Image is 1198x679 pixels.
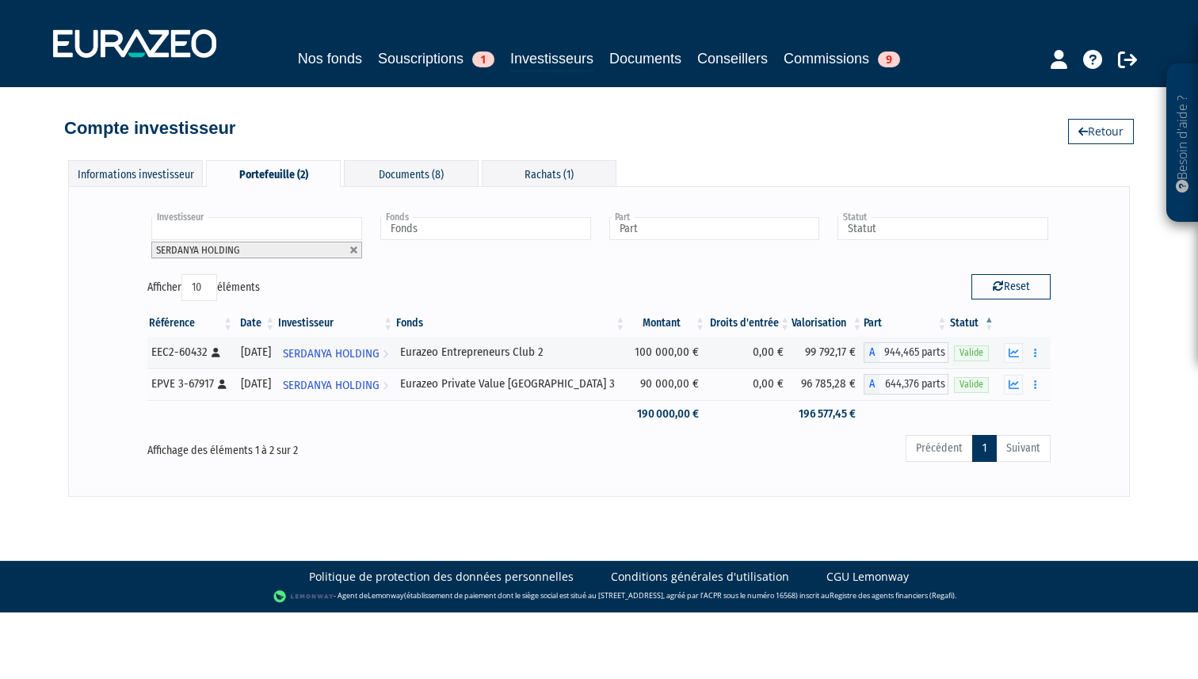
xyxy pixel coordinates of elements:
[383,339,388,368] i: Voir l'investisseur
[309,569,574,585] a: Politique de protection des données personnelles
[383,371,388,400] i: Voir l'investisseur
[792,400,864,428] td: 196 577,45 €
[627,400,707,428] td: 190 000,00 €
[147,310,235,337] th: Référence : activer pour trier la colonne par ordre croissant
[792,310,864,337] th: Valorisation: activer pour trier la colonne par ordre croissant
[64,119,235,138] h4: Compte investisseur
[792,337,864,368] td: 99 792,17 €
[147,433,510,459] div: Affichage des éléments 1 à 2 sur 2
[277,310,395,337] th: Investisseur: activer pour trier la colonne par ordre croissant
[697,48,768,70] a: Conseillers
[400,344,621,360] div: Eurazeo Entrepreneurs Club 2
[482,160,616,186] div: Rachats (1)
[954,345,989,360] span: Valide
[212,348,220,357] i: [Français] Personne physique
[206,160,341,187] div: Portefeuille (2)
[218,380,227,389] i: [Français] Personne physique
[792,368,864,400] td: 96 785,28 €
[609,48,681,70] a: Documents
[16,589,1182,605] div: - Agent de (établissement de paiement dont le siège social est situé au [STREET_ADDRESS], agréé p...
[864,342,948,363] div: A - Eurazeo Entrepreneurs Club 2
[277,368,395,400] a: SERDANYA HOLDING
[240,344,271,360] div: [DATE]
[707,368,792,400] td: 0,00 €
[707,337,792,368] td: 0,00 €
[395,310,627,337] th: Fonds: activer pour trier la colonne par ordre croissant
[948,310,996,337] th: Statut : activer pour trier la colonne par ordre d&eacute;croissant
[156,244,239,256] span: SERDANYA HOLDING
[972,435,997,462] a: 1
[864,342,879,363] span: A
[151,344,229,360] div: EEC2-60432
[510,48,593,72] a: Investisseurs
[235,310,277,337] th: Date: activer pour trier la colonne par ordre croissant
[283,339,380,368] span: SERDANYA HOLDING
[864,374,948,395] div: A - Eurazeo Private Value Europe 3
[878,51,900,67] span: 9
[864,310,948,337] th: Part: activer pour trier la colonne par ordre croissant
[378,48,494,70] a: Souscriptions1
[1173,72,1192,215] p: Besoin d'aide ?
[368,590,404,601] a: Lemonway
[879,342,948,363] span: 944,465 parts
[971,274,1051,299] button: Reset
[277,337,395,368] a: SERDANYA HOLDING
[864,374,879,395] span: A
[954,377,989,392] span: Valide
[472,51,494,67] span: 1
[1068,119,1134,144] a: Retour
[627,310,707,337] th: Montant: activer pour trier la colonne par ordre croissant
[707,310,792,337] th: Droits d'entrée: activer pour trier la colonne par ordre croissant
[830,590,955,601] a: Registre des agents financiers (Regafi)
[826,569,909,585] a: CGU Lemonway
[181,274,217,301] select: Afficheréléments
[627,337,707,368] td: 100 000,00 €
[53,29,216,58] img: 1732889491-logotype_eurazeo_blanc_rvb.png
[147,274,260,301] label: Afficher éléments
[344,160,479,186] div: Documents (8)
[240,376,271,392] div: [DATE]
[784,48,900,70] a: Commissions9
[298,48,362,70] a: Nos fonds
[400,376,621,392] div: Eurazeo Private Value [GEOGRAPHIC_DATA] 3
[273,589,334,605] img: logo-lemonway.png
[879,374,948,395] span: 644,376 parts
[68,160,203,186] div: Informations investisseur
[283,371,380,400] span: SERDANYA HOLDING
[151,376,229,392] div: EPVE 3-67917
[611,569,789,585] a: Conditions générales d'utilisation
[627,368,707,400] td: 90 000,00 €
